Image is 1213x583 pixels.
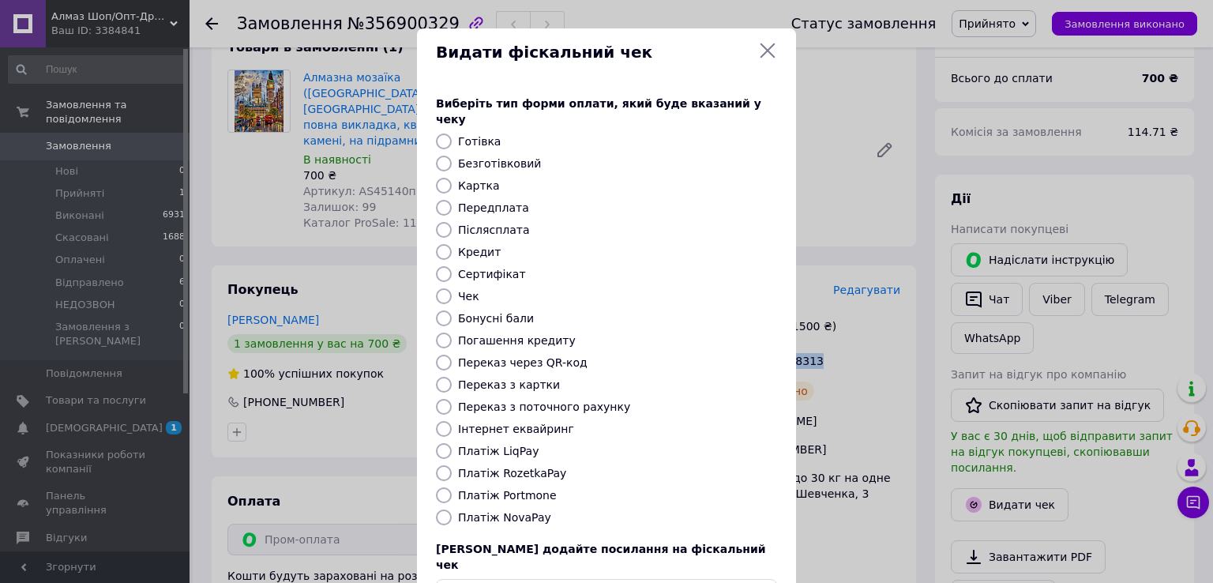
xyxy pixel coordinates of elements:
label: Чек [458,290,479,303]
label: Переказ з поточного рахунку [458,401,630,413]
label: Платіж Portmone [458,489,557,502]
label: Погашення кредиту [458,334,576,347]
label: Переказ через QR-код [458,356,588,369]
span: [PERSON_NAME] додайте посилання на фіскальний чек [436,543,766,571]
label: Інтернет еквайринг [458,423,574,435]
label: Передплата [458,201,529,214]
label: Картка [458,179,500,192]
label: Переказ з картки [458,378,560,391]
label: Готівка [458,135,501,148]
label: Платіж RozetkaPay [458,467,566,480]
label: Кредит [458,246,501,258]
label: Бонусні бали [458,312,534,325]
label: Безготівковий [458,157,541,170]
span: Видати фіскальний чек [436,41,752,64]
label: Платіж NovaPay [458,511,551,524]
span: Виберіть тип форми оплати, який буде вказаний у чеку [436,97,761,126]
label: Платіж LiqPay [458,445,539,457]
label: Післясплата [458,224,530,236]
label: Сертифікат [458,268,526,280]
